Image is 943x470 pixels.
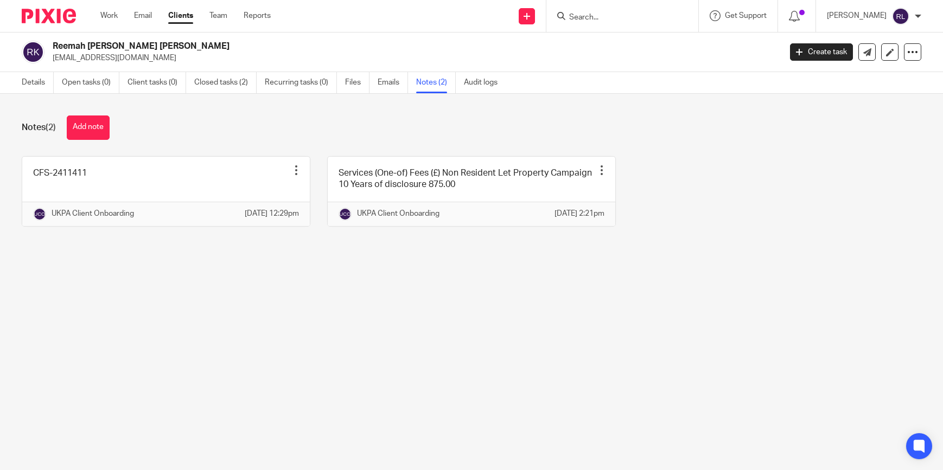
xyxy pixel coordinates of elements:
[100,10,118,21] a: Work
[245,208,299,219] p: [DATE] 12:29pm
[22,72,54,93] a: Details
[134,10,152,21] a: Email
[265,72,337,93] a: Recurring tasks (0)
[22,9,76,23] img: Pixie
[53,41,629,52] h2: Reemah [PERSON_NAME] [PERSON_NAME]
[790,43,853,61] a: Create task
[568,13,666,23] input: Search
[53,53,774,63] p: [EMAIL_ADDRESS][DOMAIN_NAME]
[555,208,604,219] p: [DATE] 2:21pm
[22,41,44,63] img: svg%3E
[827,10,887,21] p: [PERSON_NAME]
[244,10,271,21] a: Reports
[67,115,110,140] button: Add note
[464,72,506,93] a: Audit logs
[194,72,257,93] a: Closed tasks (2)
[62,72,119,93] a: Open tasks (0)
[33,208,46,221] img: svg%3E
[128,72,186,93] a: Client tasks (0)
[209,10,227,21] a: Team
[339,208,352,221] img: svg%3E
[725,12,767,20] span: Get Support
[345,72,369,93] a: Files
[416,72,456,93] a: Notes (2)
[357,208,439,219] p: UKPA Client Onboarding
[378,72,408,93] a: Emails
[892,8,909,25] img: svg%3E
[46,123,56,132] span: (2)
[168,10,193,21] a: Clients
[52,208,134,219] p: UKPA Client Onboarding
[22,122,56,133] h1: Notes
